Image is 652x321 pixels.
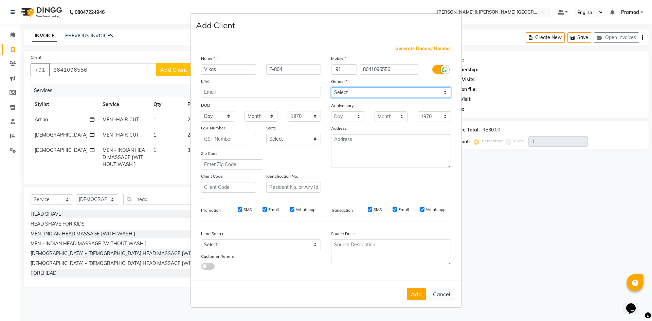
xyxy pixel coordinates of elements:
label: DOB [201,102,210,108]
label: Address [331,125,347,131]
button: Add [407,288,426,300]
label: SMS [374,207,382,213]
h4: Add Client [196,19,235,31]
label: State [266,125,276,131]
label: Mobile [331,55,346,61]
input: GST Number [201,134,256,144]
input: Last Name [266,64,321,75]
input: Mobile [360,64,419,75]
label: Whatsapp [296,207,315,213]
input: Enter Zip Code [201,159,262,170]
label: SMS [243,207,252,213]
label: Transaction [331,207,353,213]
label: Promotion [201,207,221,213]
label: GST Number [201,125,225,131]
button: Cancel [429,288,455,301]
input: Client Code [201,182,256,193]
label: Identification No. [266,173,298,179]
label: Whatsapp [426,207,446,213]
span: Generate Dummy Number [395,45,451,52]
iframe: chat widget [623,294,645,314]
label: Email [268,207,279,213]
label: Email [201,78,212,84]
label: Email [398,207,409,213]
input: Resident No. or Any Id [266,182,321,193]
label: Gender [331,78,347,85]
label: Source Desc [331,231,355,237]
input: First Name [201,64,256,75]
label: Customer Referral [201,253,235,260]
label: Lead Source [201,231,224,237]
label: Anniversary [331,103,354,109]
label: Name [201,55,215,61]
input: Email [201,87,321,97]
label: Client Code [201,173,223,179]
label: Zip Code [201,150,218,157]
